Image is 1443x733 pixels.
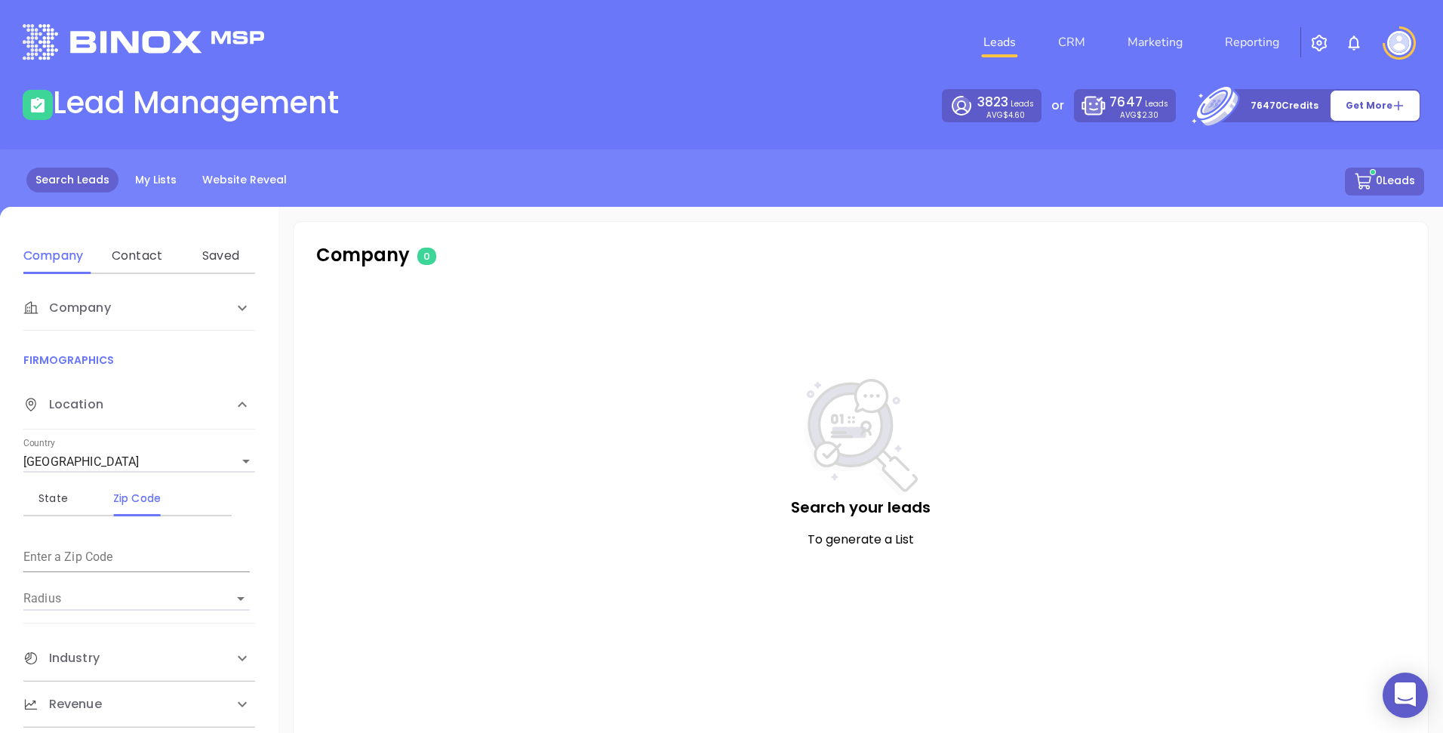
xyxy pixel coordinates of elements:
[977,93,1034,112] p: Leads
[23,24,264,60] img: logo
[1052,27,1091,57] a: CRM
[977,27,1022,57] a: Leads
[191,247,251,265] div: Saved
[1120,112,1158,119] p: AVG
[23,299,111,317] span: Company
[1109,93,1142,111] span: 7647
[1137,109,1158,121] span: $2.30
[1121,27,1189,57] a: Marketing
[324,496,1398,519] p: Search your leads
[26,168,118,192] a: Search Leads
[23,352,255,368] p: FIRMOGRAPHICS
[23,682,255,727] div: Revenue
[986,112,1025,119] p: AVG
[977,93,1008,111] span: 3823
[1310,34,1328,52] img: iconSetting
[1251,98,1318,113] p: 76470 Credits
[23,380,255,430] div: Location
[1219,27,1285,57] a: Reporting
[23,450,255,474] div: [GEOGRAPHIC_DATA]
[23,636,255,681] div: Industry
[324,531,1398,549] p: To generate a List
[805,379,918,496] img: NoSearch
[126,168,186,192] a: My Lists
[1003,109,1025,121] span: $4.60
[23,649,100,667] span: Industry
[1345,34,1363,52] img: iconNotification
[23,695,102,713] span: Revenue
[316,242,689,269] p: Company
[1345,168,1424,196] button: 0Leads
[23,489,83,507] div: State
[23,439,55,448] label: Country
[53,85,339,121] h1: Lead Management
[107,247,167,265] div: Contact
[230,588,251,609] button: Open
[1051,97,1064,115] p: or
[107,489,167,507] div: Zip Code
[417,248,436,265] span: 0
[193,168,296,192] a: Website Reveal
[1330,90,1420,122] button: Get More
[23,285,255,331] div: Company
[23,396,103,414] span: Location
[1387,31,1411,55] img: user
[23,247,83,265] div: Company
[1109,93,1168,112] p: Leads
